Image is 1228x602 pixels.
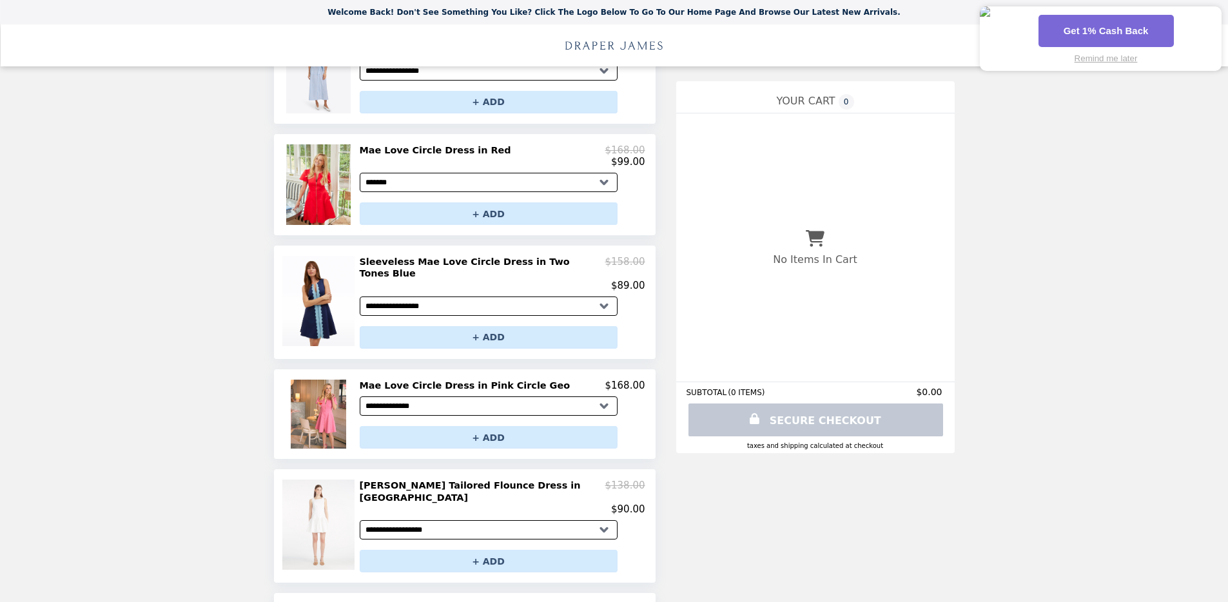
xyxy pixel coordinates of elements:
[687,388,728,397] span: SUBTOTAL
[282,480,358,570] img: Colette Tailored Flounce Dress in Denim
[360,396,618,416] select: Select a product variant
[360,296,618,316] select: Select a product variant
[291,380,349,449] img: Mae Love Circle Dress in Pink Circle Geo
[916,387,944,397] span: $0.00
[611,156,645,168] p: $99.00
[360,91,618,113] button: + ADD
[360,520,618,539] select: Select a product variant
[605,380,645,391] p: $168.00
[282,256,358,346] img: Sleeveless Mae Love Circle Dress in Two Tones Blue
[560,32,668,59] img: Brand Logo
[360,380,576,391] h2: Mae Love Circle Dress in Pink Circle Geo
[687,442,944,449] div: Taxes and Shipping calculated at checkout
[605,144,645,156] p: $168.00
[360,202,618,225] button: + ADD
[605,256,645,280] p: $158.00
[360,426,618,449] button: + ADD
[360,173,618,192] select: Select a product variant
[360,144,516,156] h2: Mae Love Circle Dress in Red
[773,253,857,266] p: No Items In Cart
[360,256,605,280] h2: Sleeveless Mae Love Circle Dress in Two Tones Blue
[728,388,765,397] span: ( 0 ITEMS )
[611,280,645,291] p: $89.00
[839,94,854,110] span: 0
[611,503,645,515] p: $90.00
[327,8,900,17] p: Welcome Back! Don't see something you like? Click the logo below to go to our home page and brows...
[605,480,645,503] p: $138.00
[360,550,618,572] button: + ADD
[286,144,354,225] img: Mae Love Circle Dress in Red
[776,95,835,107] span: YOUR CART
[360,480,605,503] h2: [PERSON_NAME] Tailored Flounce Dress in [GEOGRAPHIC_DATA]
[360,326,618,349] button: + ADD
